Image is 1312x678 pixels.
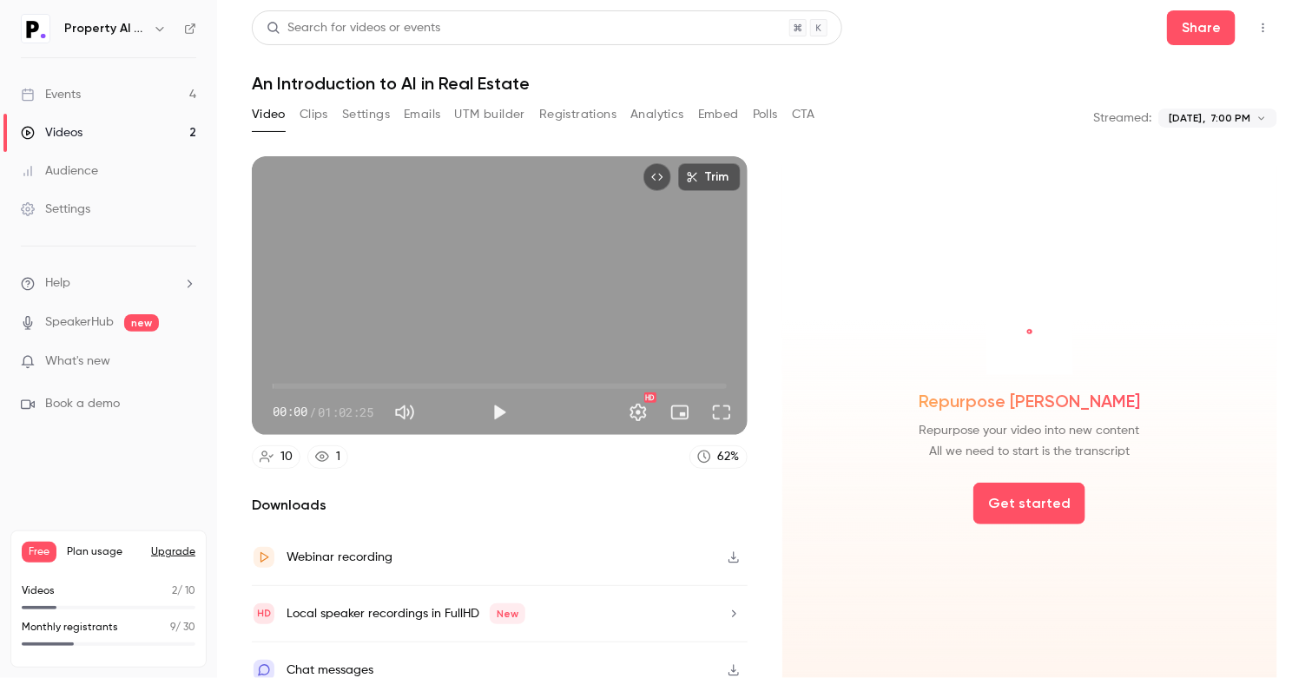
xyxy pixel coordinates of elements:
a: SpeakerHub [45,313,114,332]
div: 62 % [718,448,740,466]
a: 1 [307,445,348,469]
span: Help [45,274,70,293]
div: Audience [21,162,98,180]
span: 7:00 PM [1210,110,1251,126]
span: new [124,314,159,332]
p: Videos [22,583,55,599]
span: 2 [172,586,177,596]
div: Settings [21,201,90,218]
p: Streamed: [1093,109,1151,127]
span: New [490,603,525,624]
button: Mute [387,395,422,430]
span: What's new [45,352,110,371]
button: Analytics [630,101,684,128]
button: Trim [678,163,741,191]
div: Events [21,86,81,103]
img: Property AI Tools [22,15,49,43]
button: Upgrade [151,545,195,559]
button: Play [482,395,517,430]
button: Video [252,101,286,128]
span: 9 [170,622,175,633]
span: [DATE], [1169,110,1205,126]
button: Settings [342,101,390,128]
p: / 30 [170,620,195,635]
p: / 10 [172,583,195,599]
span: 01:02:25 [318,403,373,421]
a: 62% [689,445,748,469]
span: Free [22,542,56,563]
button: Embed [698,101,739,128]
div: HD [644,392,656,403]
button: Registrations [539,101,616,128]
button: Get started [973,483,1085,524]
button: Emails [404,101,440,128]
span: / [309,403,316,421]
button: Polls [753,101,778,128]
h1: An Introduction to AI in Real Estate [252,73,1277,94]
span: Book a demo [45,395,120,413]
div: Local speaker recordings in FullHD [287,603,525,624]
button: Turn on miniplayer [663,395,697,430]
span: 00:00 [273,403,307,421]
span: Plan usage [67,545,141,559]
div: 00:00 [273,403,373,421]
button: Embed video [643,163,671,191]
button: Top Bar Actions [1249,14,1277,42]
li: help-dropdown-opener [21,274,196,293]
a: 10 [252,445,300,469]
div: Videos [21,124,82,142]
h2: Downloads [252,495,748,516]
div: Search for videos or events [267,19,440,37]
div: 1 [336,448,340,466]
button: UTM builder [455,101,525,128]
div: Webinar recording [287,547,392,568]
button: Share [1167,10,1236,45]
button: Full screen [704,395,739,430]
span: Repurpose [PERSON_NAME] [919,389,1140,413]
button: CTA [792,101,815,128]
h6: Property AI Tools [64,20,146,37]
div: 10 [280,448,293,466]
p: Monthly registrants [22,620,118,635]
span: Repurpose your video into new content All we need to start is the transcript [920,420,1140,462]
button: Settings [621,395,656,430]
button: Clips [300,101,328,128]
